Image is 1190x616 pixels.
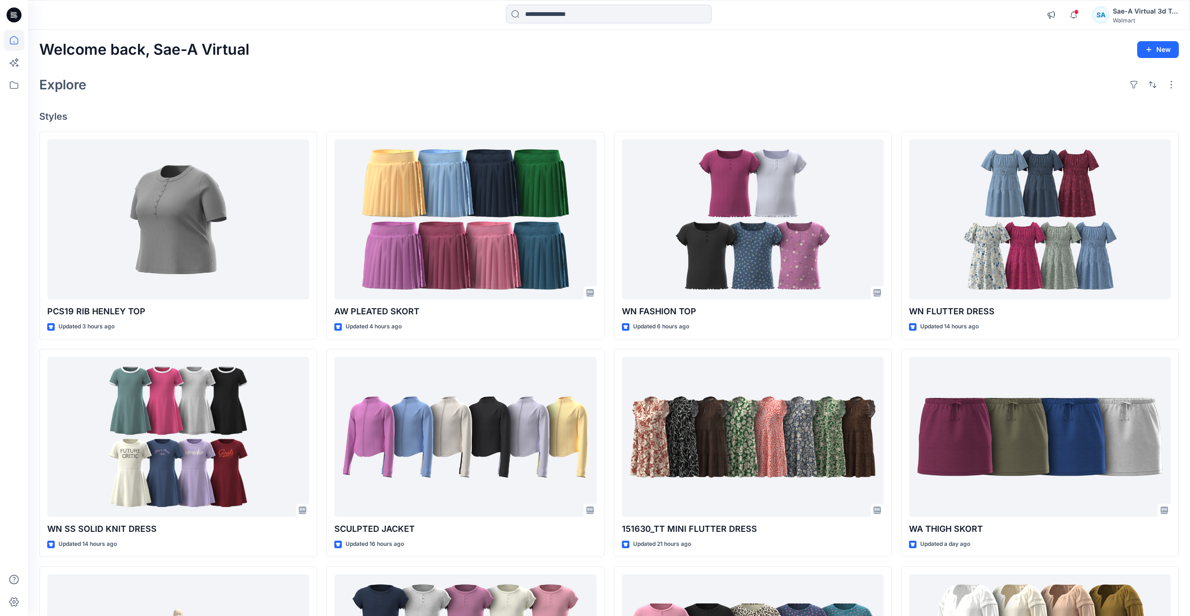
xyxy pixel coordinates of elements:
p: WA THIGH SKORT [909,522,1171,536]
p: Updated 14 hours ago [920,322,979,332]
p: Updated 14 hours ago [58,539,117,549]
a: 151630_TT MINI FLUTTER DRESS [622,357,884,517]
a: SCULPTED JACKET [334,357,596,517]
div: Sae-A Virtual 3d Team [1113,6,1178,17]
a: WA THIGH SKORT [909,357,1171,517]
p: Updated 3 hours ago [58,322,115,332]
a: PCS19 RIB HENLEY TOP [47,139,309,300]
a: WN FLUTTER DRESS [909,139,1171,300]
p: Updated 16 hours ago [346,539,404,549]
p: WN FASHION TOP [622,305,884,318]
button: New [1137,41,1179,58]
p: Updated a day ago [920,539,970,549]
a: WN SS SOLID KNIT DRESS [47,357,309,517]
a: AW PLEATED SKORT [334,139,596,300]
p: AW PLEATED SKORT [334,305,596,318]
a: WN FASHION TOP [622,139,884,300]
div: Walmart [1113,17,1178,24]
p: PCS19 RIB HENLEY TOP [47,305,309,318]
p: Updated 4 hours ago [346,322,402,332]
p: Updated 21 hours ago [633,539,691,549]
div: SA [1092,7,1109,23]
h2: Explore [39,77,87,92]
p: WN FLUTTER DRESS [909,305,1171,318]
p: 151630_TT MINI FLUTTER DRESS [622,522,884,536]
p: SCULPTED JACKET [334,522,596,536]
h4: Styles [39,111,1179,122]
h2: Welcome back, Sae-A Virtual [39,41,249,58]
p: Updated 6 hours ago [633,322,689,332]
p: WN SS SOLID KNIT DRESS [47,522,309,536]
